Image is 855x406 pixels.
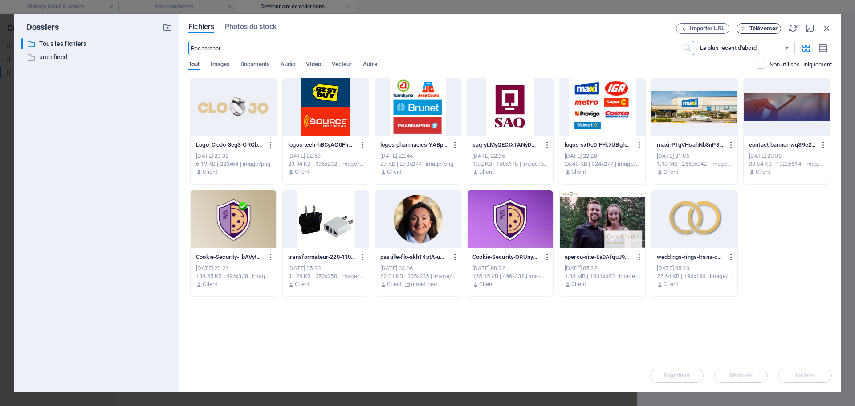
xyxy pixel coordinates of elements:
div: [DATE] 20:38 [749,152,824,160]
div: [DATE] 05:20 [657,264,732,272]
p: saq-yLMyQECIXTANyDMVuzlCwA.png [472,141,539,149]
button: Téléverser [737,23,781,34]
div: [DATE] 03:06 [380,264,456,272]
p: apercu-site-Ea0AfquJ99bb1zQBWHpkjg.png [565,253,631,261]
p: Client [479,168,494,176]
div: 1.34 MB | 1001x680 | image/png [565,272,640,280]
p: logos-sxRc0IFFk7UBghXg39y43w.png [565,141,631,149]
p: Client [756,168,770,176]
span: Fichiers [188,21,214,32]
p: Client [571,168,586,176]
div: 22.64 KB | 196x196 | image/png [657,272,732,280]
p: Client [664,168,678,176]
div: 25.43 KB | 324x277 | image/png [565,160,640,168]
div: ​ [21,38,23,49]
div: 1.13 MB | 2560x942 | image/jpeg [657,160,732,168]
span: Autre [363,59,377,71]
span: Téléverser [749,26,778,31]
i: Créer un nouveau dossier [163,22,172,32]
p: Client [571,280,586,288]
div: 10.2 KB | 150x178 | image/png [472,160,548,168]
span: Documents [240,59,270,71]
div: 33.84 KB | 1920x614 | image/jpeg [749,160,824,168]
div: undefined [21,52,172,63]
input: Rechercher [188,41,682,55]
span: Vecteur [332,59,352,71]
p: Client [387,168,402,176]
div: [DATE] 05:22 [565,264,640,272]
div: 62.01 KB | 235x235 | image/png [380,272,456,280]
p: maxi-P1gVHsahNb3nP3NdEz_sKg.jpg [657,141,724,149]
div: 31.24 KB | 250x250 | image/png [288,272,363,280]
span: VIdéo [306,59,321,71]
p: logos-tech-hBCyAG0FhnYHKi-XY1hwqA.png [288,141,355,149]
i: Actualiser [788,23,798,33]
div: [DATE] 22:53 [288,152,363,160]
div: [DATE] 22:35 [472,152,548,160]
p: Client [387,280,402,288]
div: [DATE] 22:45 [380,152,456,160]
div: [DATE] 05:30 [288,264,363,272]
div: 165.15 KB | 496x338 | image/png [472,272,548,280]
div: [DATE] 21:06 [657,152,732,160]
div: 134.65 KB | 496x338 | image/png [196,272,271,280]
div: [DATE] 22:28 [565,152,640,160]
div: 6.19 KB | 220x64 | image/png [196,160,271,168]
p: transformateur-220-110-cjSpiDoCKlJOUWXDtmhvgQ.png [288,253,355,261]
span: Importer URL [690,26,725,31]
div: [DATE] 20:23 [196,264,271,272]
div: 23.94 KB | 196x232 | image/png [288,160,363,168]
div: [DATE] 00:22 [472,264,548,272]
span: Tout [188,59,199,71]
button: Importer URL [676,23,729,34]
p: Client [295,280,309,288]
span: Audio [281,59,295,71]
p: Tous les fichiers [39,39,156,49]
i: Réduire [805,23,815,33]
div: [DATE] 23:32 [196,152,271,160]
p: Client [295,168,309,176]
p: logos-pharmacies-YABpwGVla9mBSgHGtiBBMg.png [380,141,447,149]
div: 27 KB | 270x277 | image/png [380,160,456,168]
span: Photos du stock [225,21,277,32]
p: contact-banner-wqS9e2xFIBVzY-2nRPNYPA.jpg [749,141,816,149]
p: Cookie-Security-ORUnyY_laWo9C3LyIV5IJw.png [472,253,539,261]
p: Client [203,280,217,288]
p: Dossiers [21,21,59,33]
span: Images [211,59,230,71]
p: Client [479,280,494,288]
p: undefined [39,52,156,62]
i: Fermer [822,23,832,33]
p: undefined [411,280,437,288]
p: pastille-flo-akhT4ptA-uYSfWSXheNzyQ-NjQYAkgsInyxl_AyBOnS7A.png [380,253,447,261]
p: Client [203,168,217,176]
p: Logo_CloJo-3egS-ORGbd8r_LY_biR7Gg.png [196,141,263,149]
p: Client [664,280,678,288]
p: Affiche uniquement les fichiers non utilisés sur ce site web. Les fichiers ajoutés pendant cette ... [769,61,832,69]
p: weddings-rings-trans-colorsite-75vp3vLW7dDw7eItZk2Bsw-jUdERePZRHhgBPP05QSu-w.png [657,253,724,261]
p: Cookie-Security-_bAVytO1e6v9vpA9VJh5qw.png [196,253,263,261]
